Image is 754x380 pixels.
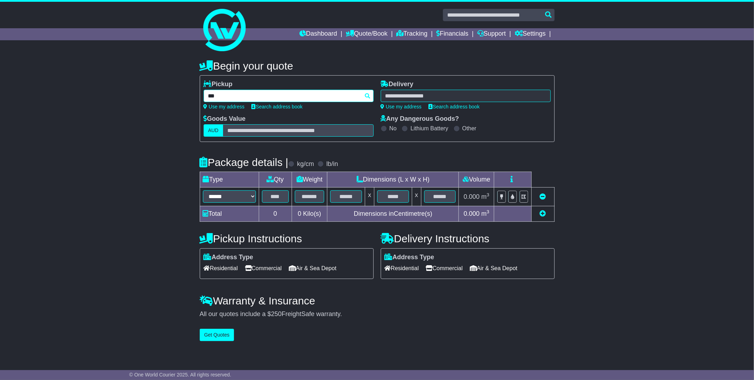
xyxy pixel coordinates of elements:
span: Air & Sea Depot [289,263,337,274]
h4: Package details | [200,156,288,168]
td: 0 [259,206,292,221]
span: 0.000 [464,210,480,217]
td: x [365,188,374,206]
label: lb/in [326,160,338,168]
a: Use my address [204,104,245,109]
td: Volume [459,172,494,188]
a: Search address book [252,104,303,109]
a: Remove this item [540,193,546,200]
td: Weight [292,172,327,188]
a: Settings [515,28,546,40]
button: Get Quotes [200,329,234,341]
label: Address Type [204,254,253,261]
h4: Pickup Instructions [200,233,374,244]
a: Quote/Book [346,28,387,40]
label: Any Dangerous Goods? [381,115,459,123]
label: Other [462,125,477,132]
td: Total [200,206,259,221]
td: Type [200,172,259,188]
label: Delivery [381,81,414,88]
h4: Warranty & Insurance [200,295,555,307]
h4: Delivery Instructions [381,233,555,244]
typeahead: Please provide city [204,90,374,102]
td: Dimensions (L x W x H) [327,172,459,188]
label: Address Type [385,254,434,261]
label: Goods Value [204,115,246,123]
span: m [481,193,490,200]
span: Residential [204,263,238,274]
td: Dimensions in Centimetre(s) [327,206,459,221]
span: © One World Courier 2025. All rights reserved. [129,372,232,378]
a: Add new item [540,210,546,217]
sup: 3 [487,209,490,214]
label: Lithium Battery [410,125,448,132]
label: kg/cm [297,160,314,168]
a: Dashboard [299,28,337,40]
a: Financials [436,28,468,40]
a: Tracking [396,28,427,40]
td: Qty [259,172,292,188]
td: x [412,188,421,206]
h4: Begin your quote [200,60,555,72]
label: AUD [204,124,223,137]
a: Support [477,28,506,40]
span: 0.000 [464,193,480,200]
span: Commercial [245,263,282,274]
span: Air & Sea Depot [470,263,518,274]
sup: 3 [487,192,490,197]
span: 250 [271,310,282,317]
a: Use my address [381,104,422,109]
span: Commercial [426,263,463,274]
label: No [390,125,397,132]
td: Kilo(s) [292,206,327,221]
span: m [481,210,490,217]
span: 0 [298,210,301,217]
span: Residential [385,263,419,274]
a: Search address book [429,104,480,109]
div: All our quotes include a $ FreightSafe warranty. [200,310,555,318]
label: Pickup [204,81,233,88]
